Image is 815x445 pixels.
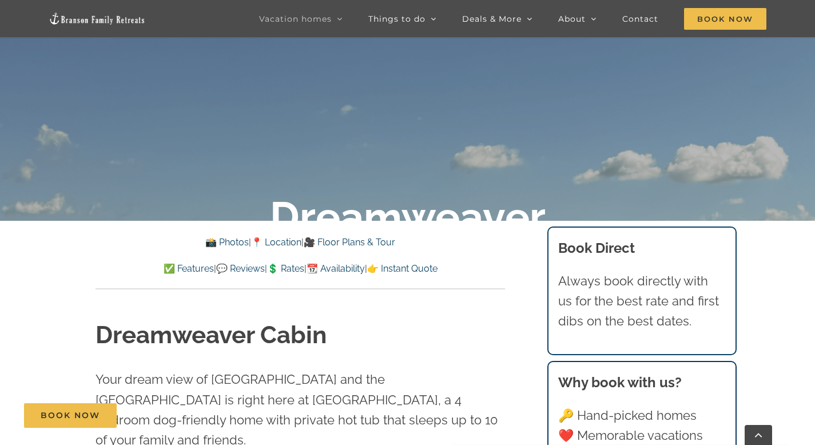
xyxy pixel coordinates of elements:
[270,192,546,290] b: Dreamweaver Cabin
[216,263,265,274] a: 💬 Reviews
[259,15,332,23] span: Vacation homes
[96,261,505,276] p: | | | |
[307,263,365,274] a: 📆 Availability
[622,15,658,23] span: Contact
[304,237,395,248] a: 🎥 Floor Plans & Tour
[684,8,766,30] span: Book Now
[96,235,505,250] p: | |
[267,263,304,274] a: 💲 Rates
[558,240,635,256] b: Book Direct
[368,15,426,23] span: Things to do
[164,263,214,274] a: ✅ Features
[49,12,146,25] img: Branson Family Retreats Logo
[24,403,117,428] a: Book Now
[558,271,725,332] p: Always book directly with us for the best rate and first dibs on the best dates.
[367,263,438,274] a: 👉 Instant Quote
[558,372,725,393] h3: Why book with us?
[205,237,249,248] a: 📸 Photos
[96,319,505,352] h1: Dreamweaver Cabin
[41,411,100,420] span: Book Now
[558,15,586,23] span: About
[462,15,522,23] span: Deals & More
[251,237,301,248] a: 📍 Location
